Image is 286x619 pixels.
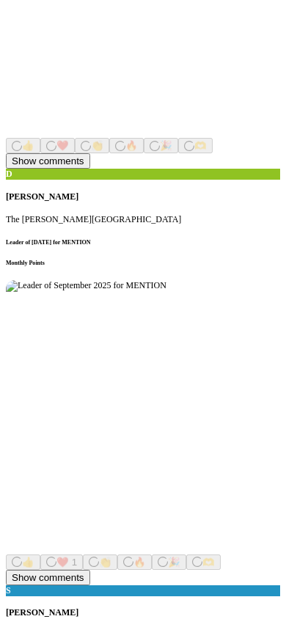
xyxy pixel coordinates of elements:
[6,570,90,585] button: Show comments
[6,169,280,180] div: Avatar D
[6,153,90,169] button: Show comments
[12,155,84,166] span: Show comments
[12,572,84,583] span: Show comments
[6,191,280,202] h4: [PERSON_NAME]
[6,239,280,246] h6: Leader of [DATE] for MENTION
[6,260,280,266] h6: Monthly Points
[6,607,280,618] h4: [PERSON_NAME]
[6,214,181,224] span: The [PERSON_NAME][GEOGRAPHIC_DATA]
[6,280,280,554] img: Leader of September 2025 for MENTION
[6,585,280,596] div: Avatar S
